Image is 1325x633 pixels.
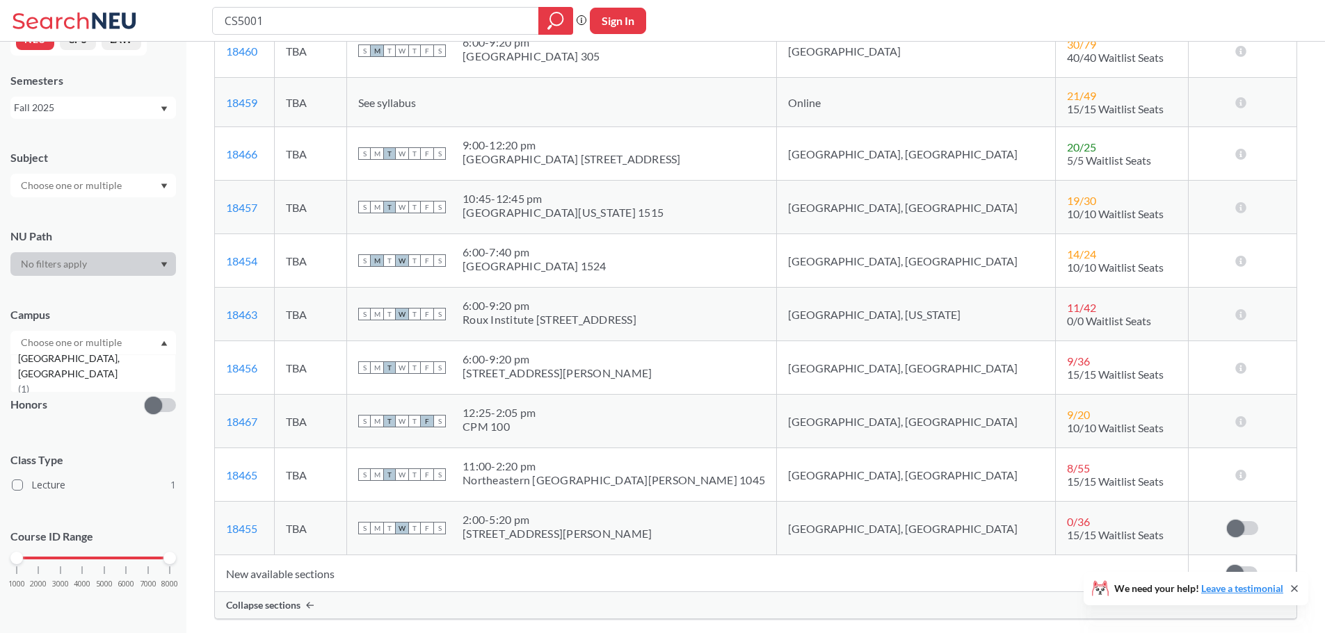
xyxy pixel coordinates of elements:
span: T [383,415,396,427]
span: S [358,201,371,213]
span: S [358,254,371,267]
span: 40/40 Waitlist Seats [1067,51,1164,64]
span: M [371,308,383,320]
span: W [396,522,408,534]
span: S [358,522,371,534]
span: F [421,147,433,160]
div: 11:00 - 2:20 pm [463,459,765,473]
a: 18455 [226,522,257,535]
a: 18454 [226,254,257,268]
div: 6:00 - 9:20 pm [463,299,636,313]
span: S [433,522,446,534]
td: TBA [275,234,347,288]
span: 0 / 36 [1067,515,1090,528]
span: S [358,361,371,374]
span: W [396,147,408,160]
div: 9:00 - 12:20 pm [463,138,681,152]
span: F [421,468,433,481]
span: 5000 [96,580,113,588]
span: 7000 [140,580,156,588]
input: Choose one or multiple [14,334,131,351]
span: W [396,308,408,320]
span: S [358,147,371,160]
div: 6:00 - 7:40 pm [463,245,607,259]
span: [GEOGRAPHIC_DATA], [GEOGRAPHIC_DATA] [18,351,175,381]
span: F [421,254,433,267]
div: 12:25 - 2:05 pm [463,406,536,420]
div: Fall 2025 [14,100,159,115]
div: Semesters [10,73,176,88]
span: S [433,308,446,320]
span: 30 / 79 [1067,38,1096,51]
span: W [396,254,408,267]
td: [GEOGRAPHIC_DATA], [GEOGRAPHIC_DATA] [777,181,1056,234]
a: 18456 [226,361,257,375]
td: TBA [275,127,347,181]
span: 6000 [118,580,134,588]
span: T [408,522,421,534]
span: 8 / 55 [1067,461,1090,475]
p: Honors [10,397,47,413]
span: T [383,361,396,374]
a: 18457 [226,201,257,214]
td: TBA [275,288,347,341]
span: F [421,522,433,534]
span: W [396,201,408,213]
td: New available sections [215,555,1188,592]
input: Class, professor, course number, "phrase" [223,9,529,33]
a: 18463 [226,308,257,321]
span: T [408,147,421,160]
a: Leave a testimonial [1201,582,1283,594]
span: T [383,468,396,481]
span: T [408,468,421,481]
span: T [383,254,396,267]
div: Roux Institute [STREET_ADDRESS] [463,313,636,327]
span: See syllabus [358,96,416,109]
span: Class Type [10,452,176,468]
td: TBA [275,341,347,395]
span: M [371,468,383,481]
span: M [371,361,383,374]
span: F [421,44,433,57]
span: S [358,468,371,481]
span: 11 / 42 [1067,301,1096,314]
td: TBA [275,395,347,448]
input: Choose one or multiple [14,177,131,194]
span: S [433,44,446,57]
span: M [371,522,383,534]
td: [GEOGRAPHIC_DATA], [GEOGRAPHIC_DATA] [777,502,1056,555]
span: 10/10 Waitlist Seats [1067,261,1164,274]
span: 15/15 Waitlist Seats [1067,528,1164,541]
span: M [371,147,383,160]
span: S [433,201,446,213]
span: 1 [170,477,176,493]
a: 18465 [226,468,257,482]
td: [GEOGRAPHIC_DATA], [GEOGRAPHIC_DATA] [777,341,1056,395]
span: 15/15 Waitlist Seats [1067,475,1164,488]
td: [GEOGRAPHIC_DATA], [US_STATE] [777,288,1056,341]
td: TBA [275,78,347,127]
td: [GEOGRAPHIC_DATA], [GEOGRAPHIC_DATA] [777,234,1056,288]
span: 15/15 Waitlist Seats [1067,102,1164,115]
div: Subject [10,150,176,165]
span: 20 / 25 [1067,140,1096,154]
td: [GEOGRAPHIC_DATA], [GEOGRAPHIC_DATA] [777,395,1056,448]
div: 6:00 - 9:20 pm [463,352,652,366]
span: T [408,201,421,213]
div: [GEOGRAPHIC_DATA] 305 [463,49,600,63]
span: M [371,44,383,57]
a: 18459 [226,96,257,109]
div: 2:00 - 5:20 pm [463,513,652,527]
div: [GEOGRAPHIC_DATA] [STREET_ADDRESS] [463,152,681,166]
span: F [421,415,433,427]
div: Campus [10,307,176,322]
span: F [421,361,433,374]
span: Collapse sections [226,599,300,611]
span: T [383,201,396,213]
div: [GEOGRAPHIC_DATA][US_STATE] 1515 [463,206,664,220]
span: M [371,415,383,427]
span: 9 / 20 [1067,408,1090,421]
span: 15/15 Waitlist Seats [1067,368,1164,381]
td: TBA [275,448,347,502]
span: 19 / 30 [1067,194,1096,207]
